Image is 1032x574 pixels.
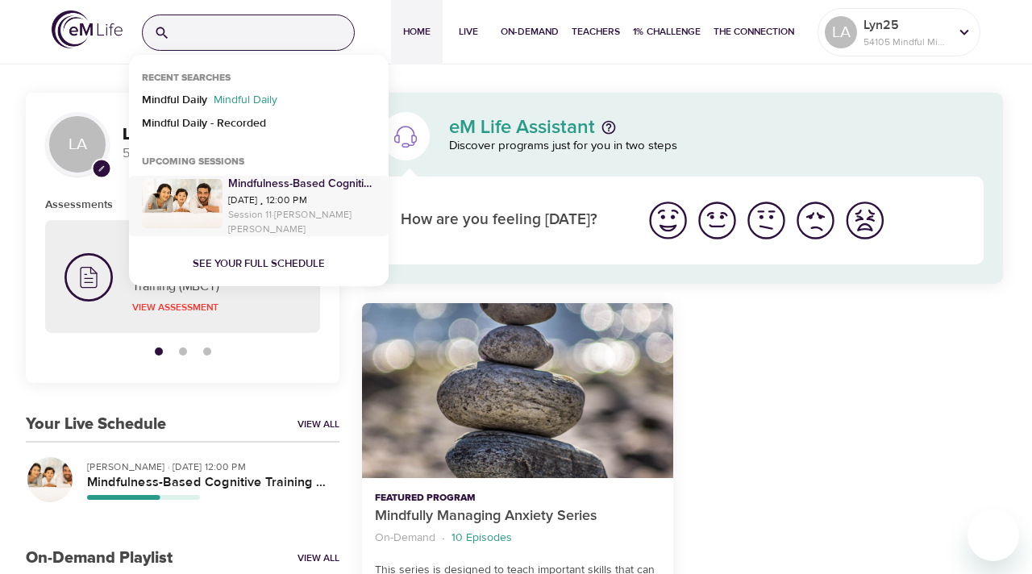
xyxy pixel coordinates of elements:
[129,72,243,92] div: Recent Searches
[449,137,984,156] p: Discover programs just for you in two steps
[791,196,840,245] button: I'm feeling bad
[646,198,690,243] img: great
[375,527,660,549] nav: breadcrumb
[967,510,1019,561] iframe: Button to launch messaging window
[714,23,794,40] span: The Connection
[449,23,488,40] span: Live
[87,460,327,474] p: [PERSON_NAME] · [DATE] 12:00 PM
[643,196,693,245] button: I'm feeling great
[142,179,223,228] img: updated%20MBCT%20hero%20image.jpeg
[693,196,742,245] button: I'm feeling good
[228,176,376,193] p: Mindfulness-Based Cognitive Training (MBCT)
[177,15,354,50] input: Find programs, teachers, etc...
[442,527,445,549] li: ·
[87,474,327,491] h5: Mindfulness-Based Cognitive Training (MBCT)
[375,505,660,527] p: Mindfully Managing Anxiety Series
[362,303,672,478] button: Mindfully Managing Anxiety Series
[207,92,284,115] p: Mindful Daily
[401,209,624,232] p: How are you feeling [DATE]?
[863,35,949,49] p: 54105 Mindful Minutes
[375,530,435,547] p: On-Demand
[793,198,838,243] img: bad
[695,198,739,243] img: good
[142,115,266,139] p: Mindful Daily - Recorded
[45,196,113,214] h6: Assessments
[45,112,110,177] div: LA
[26,549,173,568] h3: On-Demand Playlist
[744,198,789,243] img: ok
[129,156,257,176] div: Upcoming Sessions
[742,196,791,245] button: I'm feeling ok
[123,126,320,144] h3: Lyn25
[843,198,887,243] img: worst
[863,15,949,35] p: Lyn25
[193,255,325,273] button: See your full schedule
[449,118,595,137] p: eM Life Assistant
[633,23,701,40] span: 1% Challenge
[393,123,418,149] img: eM Life Assistant
[572,23,620,40] span: Teachers
[298,551,339,565] a: View All
[52,10,123,48] img: logo
[228,207,376,236] p: Session 11 · [PERSON_NAME] [PERSON_NAME]
[375,491,660,505] p: Featured Program
[123,144,320,163] p: 54105 Mindful Minutes
[825,16,857,48] div: LA
[840,196,889,245] button: I'm feeling worst
[132,300,301,314] p: View Assessment
[142,92,207,115] p: Mindful Daily
[26,415,166,434] h3: Your Live Schedule
[451,530,512,547] p: 10 Episodes
[501,23,559,40] span: On-Demand
[228,193,376,207] p: [DATE] ¸ 12:00 PM
[298,418,339,431] a: View All
[397,23,436,40] span: Home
